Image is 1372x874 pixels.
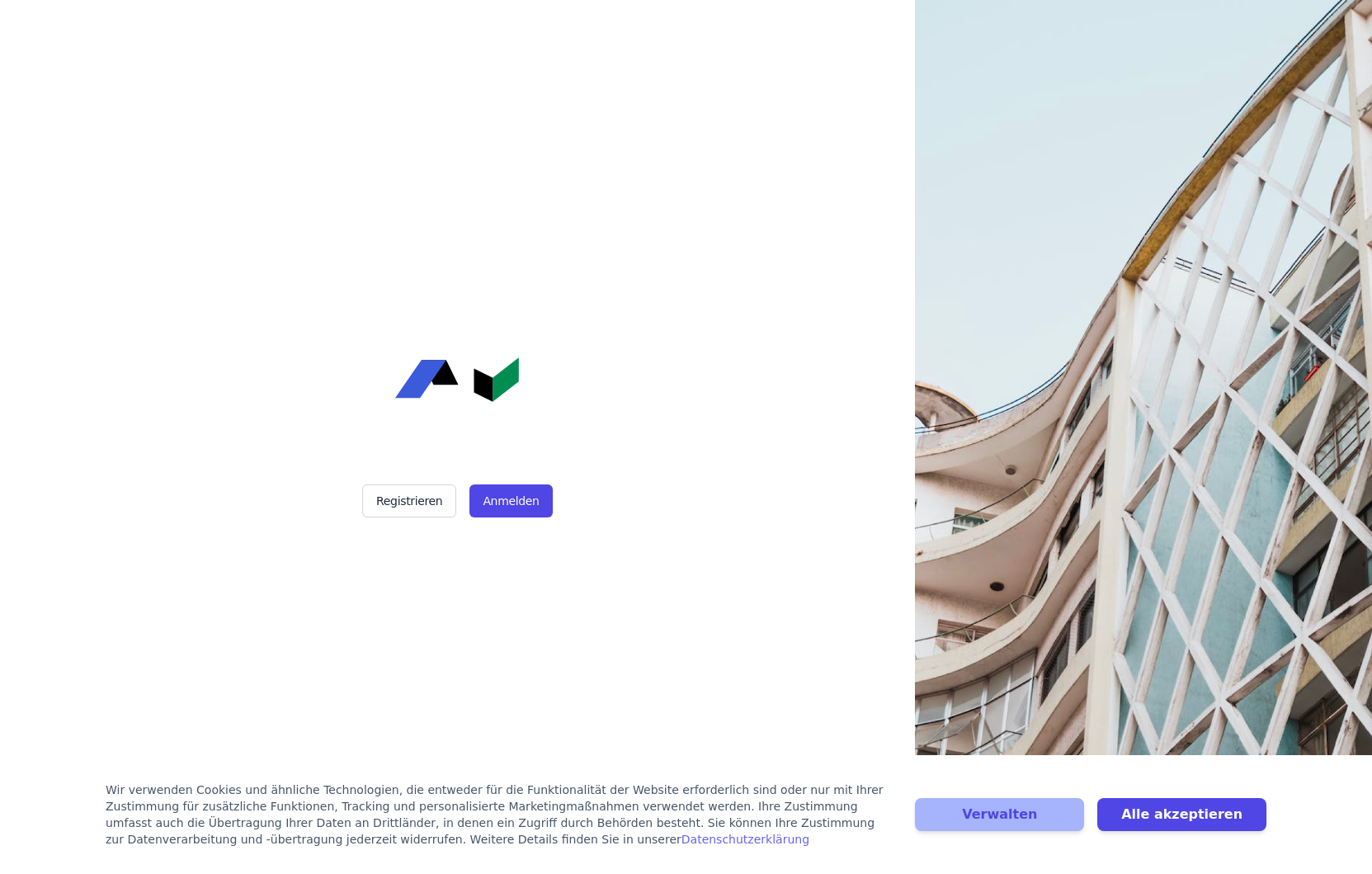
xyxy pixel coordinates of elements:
[915,798,1084,831] button: Verwalten
[395,357,519,402] img: Concular
[106,782,895,848] div: Wir verwenden Cookies und ähnliche Technologien, die entweder für die Funktionalität der Website ...
[469,484,552,517] button: Anmelden
[1097,798,1266,831] button: Alle akzeptieren
[681,833,809,846] a: Datenschutzerklärung
[362,484,456,517] button: Registrieren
